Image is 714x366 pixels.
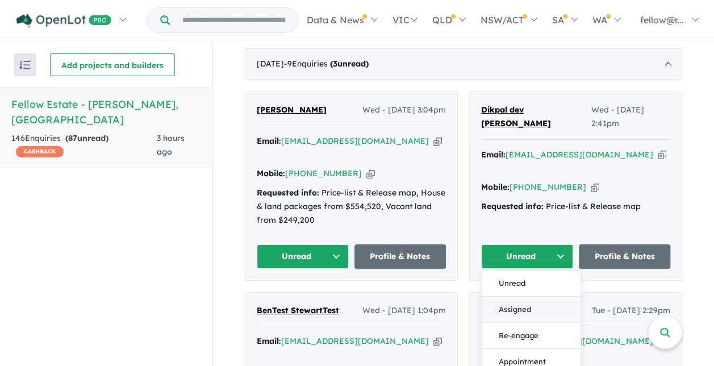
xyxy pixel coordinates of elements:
[157,133,185,157] span: 3 hours ago
[481,103,591,131] a: Dikpal dev [PERSON_NAME]
[19,61,31,69] img: sort.svg
[330,59,369,69] strong: ( unread)
[68,133,77,143] span: 87
[354,244,446,269] a: Profile & Notes
[482,296,581,322] button: Assigned
[284,59,369,69] span: - 9 Enquir ies
[245,48,682,80] div: [DATE]
[172,8,295,32] input: Try estate name, suburb, builder or developer
[281,136,429,146] a: [EMAIL_ADDRESS][DOMAIN_NAME]
[333,59,337,69] span: 3
[591,181,599,193] button: Copy
[285,168,362,178] a: [PHONE_NUMBER]
[481,200,670,214] div: Price-list & Release map
[65,133,108,143] strong: ( unread)
[433,335,442,347] button: Copy
[481,105,551,128] span: Dikpal dev [PERSON_NAME]
[591,103,670,131] span: Wed - [DATE] 2:41pm
[257,336,281,346] strong: Email:
[481,182,510,192] strong: Mobile:
[257,186,446,227] div: Price-list & Release map, House & land packages from $554,520, Vacant land from $249,200
[640,14,684,26] span: fellow@r...
[506,149,653,160] a: [EMAIL_ADDRESS][DOMAIN_NAME]
[50,53,175,76] button: Add projects and builders
[482,270,581,296] button: Unread
[579,244,671,269] a: Profile & Notes
[257,305,339,315] span: BenTest StewartTest
[433,135,442,147] button: Copy
[592,304,670,318] span: Tue - [DATE] 2:29pm
[257,136,281,146] strong: Email:
[16,14,111,28] img: Openlot PRO Logo White
[366,168,375,180] button: Copy
[257,188,319,198] strong: Requested info:
[16,146,64,157] span: CASHBACK
[510,182,586,192] a: [PHONE_NUMBER]
[257,244,349,269] button: Unread
[482,322,581,348] button: Re-engage
[481,244,573,269] button: Unread
[362,103,446,117] span: Wed - [DATE] 3:04pm
[281,336,429,346] a: [EMAIL_ADDRESS][DOMAIN_NAME]
[11,97,201,127] h5: Fellow Estate - [PERSON_NAME] , [GEOGRAPHIC_DATA]
[658,149,666,161] button: Copy
[11,132,157,159] div: 146 Enquir ies
[257,168,285,178] strong: Mobile:
[257,105,327,115] span: [PERSON_NAME]
[257,304,339,318] a: BenTest StewartTest
[362,304,446,318] span: Wed - [DATE] 1:04pm
[481,201,544,211] strong: Requested info:
[481,149,506,160] strong: Email:
[257,103,327,117] a: [PERSON_NAME]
